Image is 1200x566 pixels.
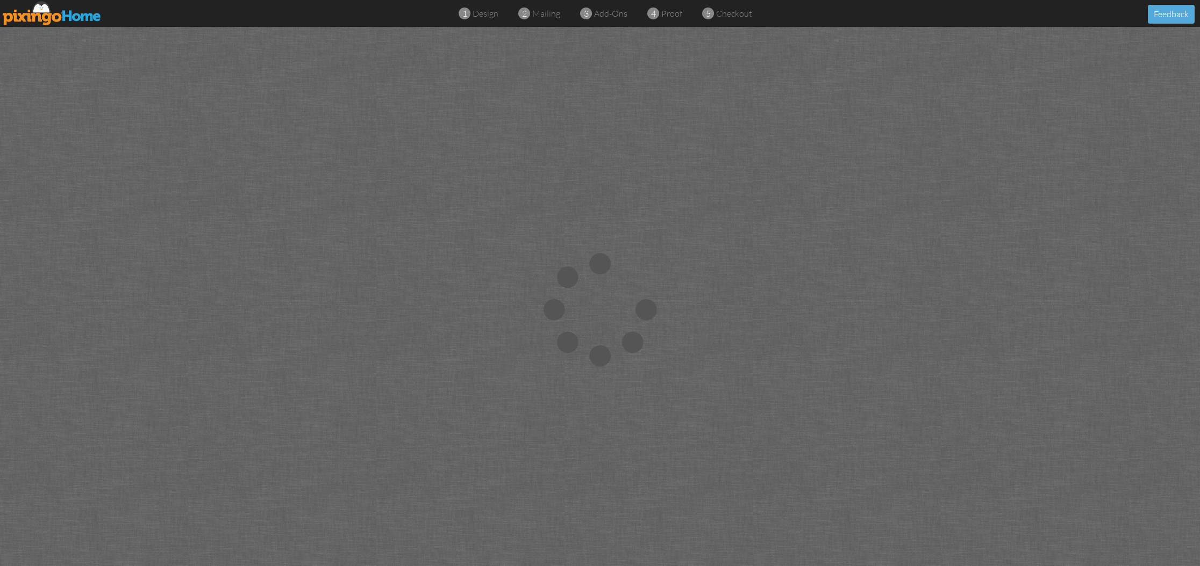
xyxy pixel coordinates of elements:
span: mailing [532,8,560,19]
span: proof [661,8,682,19]
button: Feedback [1148,5,1195,24]
span: add-ons [594,8,627,19]
img: pixingo logo [3,1,102,25]
span: 2 [522,8,527,20]
span: checkout [716,8,752,19]
span: 1 [462,8,467,20]
span: 4 [651,8,656,20]
span: design [473,8,498,19]
span: 5 [706,8,711,20]
span: 3 [584,8,589,20]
